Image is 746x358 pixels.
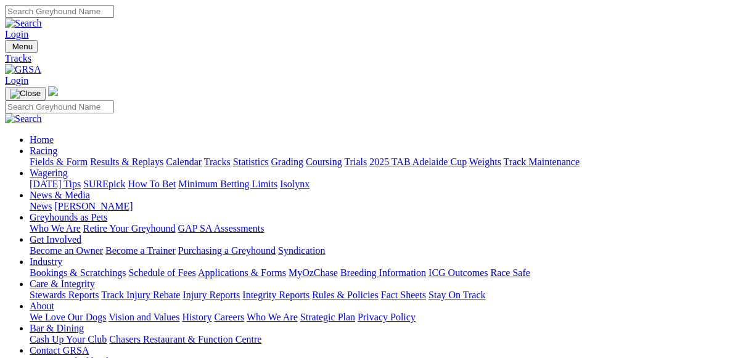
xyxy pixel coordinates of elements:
[30,334,107,344] a: Cash Up Your Club
[5,40,38,53] button: Toggle navigation
[30,256,62,267] a: Industry
[5,29,28,39] a: Login
[5,18,42,29] img: Search
[30,168,68,178] a: Wagering
[30,201,741,212] div: News & Media
[30,290,741,301] div: Care & Integrity
[5,113,42,124] img: Search
[358,312,416,322] a: Privacy Policy
[5,75,28,86] a: Login
[344,157,367,167] a: Trials
[30,312,741,323] div: About
[428,267,488,278] a: ICG Outcomes
[306,157,342,167] a: Coursing
[5,5,114,18] input: Search
[198,267,286,278] a: Applications & Forms
[30,179,741,190] div: Wagering
[30,334,741,345] div: Bar & Dining
[166,157,202,167] a: Calendar
[109,334,261,344] a: Chasers Restaurant & Function Centre
[30,290,99,300] a: Stewards Reports
[30,267,126,278] a: Bookings & Scratchings
[428,290,485,300] a: Stay On Track
[30,190,90,200] a: News & Media
[271,157,303,167] a: Grading
[30,234,81,245] a: Get Involved
[30,145,57,156] a: Racing
[30,223,741,234] div: Greyhounds as Pets
[5,64,41,75] img: GRSA
[300,312,355,322] a: Strategic Plan
[109,312,179,322] a: Vision and Values
[204,157,231,167] a: Tracks
[30,157,741,168] div: Racing
[490,267,530,278] a: Race Safe
[30,323,84,333] a: Bar & Dining
[178,223,264,234] a: GAP SA Assessments
[278,245,325,256] a: Syndication
[90,157,163,167] a: Results & Replays
[83,179,125,189] a: SUREpick
[30,301,54,311] a: About
[30,267,741,279] div: Industry
[182,312,211,322] a: History
[30,134,54,145] a: Home
[30,245,741,256] div: Get Involved
[5,87,46,100] button: Toggle navigation
[101,290,180,300] a: Track Injury Rebate
[504,157,580,167] a: Track Maintenance
[469,157,501,167] a: Weights
[340,267,426,278] a: Breeding Information
[182,290,240,300] a: Injury Reports
[30,223,81,234] a: Who We Are
[30,245,103,256] a: Become an Owner
[30,212,107,222] a: Greyhounds as Pets
[83,223,176,234] a: Retire Your Greyhound
[48,86,58,96] img: logo-grsa-white.png
[12,42,33,51] span: Menu
[242,290,309,300] a: Integrity Reports
[247,312,298,322] a: Who We Are
[5,53,741,64] a: Tracks
[10,89,41,99] img: Close
[5,100,114,113] input: Search
[30,345,89,356] a: Contact GRSA
[381,290,426,300] a: Fact Sheets
[105,245,176,256] a: Become a Trainer
[233,157,269,167] a: Statistics
[30,279,95,289] a: Care & Integrity
[128,267,195,278] a: Schedule of Fees
[30,179,81,189] a: [DATE] Tips
[30,157,88,167] a: Fields & Form
[289,267,338,278] a: MyOzChase
[30,312,106,322] a: We Love Our Dogs
[128,179,176,189] a: How To Bet
[30,201,52,211] a: News
[280,179,309,189] a: Isolynx
[54,201,133,211] a: [PERSON_NAME]
[369,157,467,167] a: 2025 TAB Adelaide Cup
[312,290,379,300] a: Rules & Policies
[178,245,276,256] a: Purchasing a Greyhound
[214,312,244,322] a: Careers
[178,179,277,189] a: Minimum Betting Limits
